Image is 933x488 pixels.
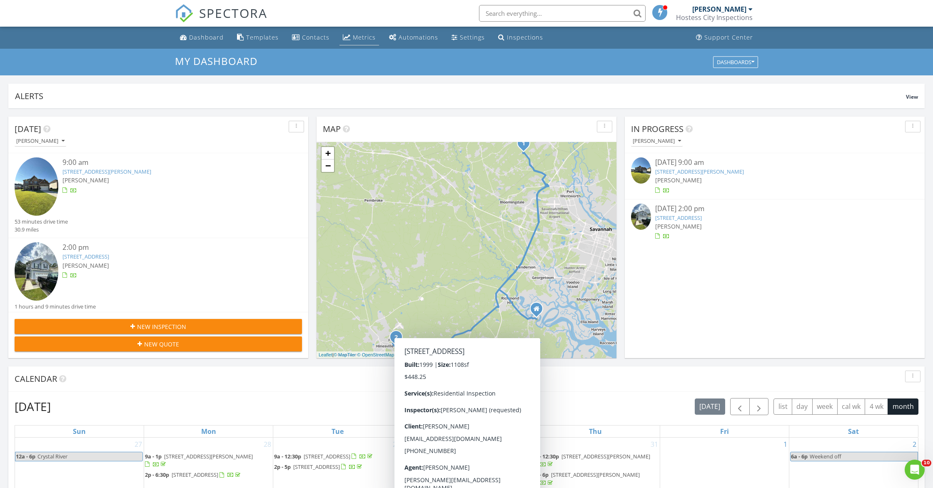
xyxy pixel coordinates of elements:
[631,123,684,134] span: In Progress
[655,222,702,230] span: [PERSON_NAME]
[62,261,109,269] span: [PERSON_NAME]
[15,218,68,226] div: 53 minutes drive time
[15,373,57,384] span: Calendar
[631,204,918,241] a: [DATE] 2:00 pm [STREET_ADDRESS] [PERSON_NAME]
[655,176,702,184] span: [PERSON_NAME]
[403,453,514,468] span: [STREET_ADDRESS][PERSON_NAME][PERSON_NAME]
[458,426,475,437] a: Wednesday
[692,5,746,13] div: [PERSON_NAME]
[15,157,302,234] a: 9:00 am [STREET_ADDRESS][PERSON_NAME] [PERSON_NAME] 53 minutes drive time 30.9 miles
[532,470,659,488] a: 2p - 6p [STREET_ADDRESS][PERSON_NAME]
[522,141,525,147] i: 1
[145,471,242,478] a: 2p - 6:30p [STREET_ADDRESS]
[812,398,838,415] button: week
[274,453,301,460] span: 9a - 12:30p
[175,4,193,22] img: The Best Home Inspection Software - Spectora
[62,253,109,260] a: [STREET_ADDRESS]
[403,471,420,478] span: 2p - 6p
[532,452,659,470] a: 9a - 12:30p [STREET_ADDRESS][PERSON_NAME]
[62,168,151,175] a: [STREET_ADDRESS][PERSON_NAME]
[62,242,278,253] div: 2:00 pm
[655,157,895,168] div: [DATE] 9:00 am
[396,337,401,342] div: 102 Hamlet Ct, Hinesville, GA 31313
[810,453,841,460] span: Weekend off
[164,453,253,460] span: [STREET_ADDRESS][PERSON_NAME]
[234,30,282,45] a: Templates
[246,33,279,41] div: Templates
[693,30,756,45] a: Support Center
[403,453,514,468] a: 9a - 12p [STREET_ADDRESS][PERSON_NAME][PERSON_NAME]
[145,471,169,478] span: 2p - 6:30p
[520,438,531,451] a: Go to July 30, 2025
[353,33,376,41] div: Metrics
[15,136,66,147] button: [PERSON_NAME]
[905,460,925,480] iframe: Intercom live chat
[175,54,257,68] span: My Dashboard
[391,438,402,451] a: Go to July 29, 2025
[15,303,96,311] div: 1 hours and 9 minutes drive time
[199,4,267,22] span: SPECTORA
[322,159,334,172] a: Zoom out
[15,452,36,461] span: 12a - 6p
[62,157,278,168] div: 9:00 am
[888,398,918,415] button: month
[330,426,345,437] a: Tuesday
[399,33,438,41] div: Automations
[922,460,931,466] span: 10
[655,214,702,222] a: [STREET_ADDRESS]
[532,471,549,478] span: 2p - 6p
[322,147,334,159] a: Zoom in
[177,30,227,45] a: Dashboard
[319,352,332,357] a: Leaflet
[175,11,267,29] a: SPECTORA
[791,452,808,461] span: 6a - 6p
[782,438,789,451] a: Go to August 1, 2025
[532,471,640,486] a: 2p - 6p [STREET_ADDRESS][PERSON_NAME]
[837,398,866,415] button: cal wk
[145,453,162,460] span: 9a - 1p
[695,398,725,415] button: [DATE]
[339,30,379,45] a: Metrics
[713,56,758,68] button: Dashboards
[16,138,65,144] div: [PERSON_NAME]
[536,309,541,314] div: 747 Mill Hill Road, Richmond Hill GA 31324
[289,30,333,45] a: Contacts
[15,90,906,102] div: Alerts
[422,471,447,478] span: Mortgage
[334,352,356,357] a: © MapTiler
[71,426,87,437] a: Sunday
[479,5,646,22] input: Search everything...
[189,33,224,41] div: Dashboard
[633,138,681,144] div: [PERSON_NAME]
[37,453,67,460] span: Crystal River
[274,452,401,462] a: 9a - 12:30p [STREET_ADDRESS]
[587,426,604,437] a: Thursday
[15,226,68,234] div: 30.9 miles
[495,30,546,45] a: Inspections
[172,471,218,478] span: [STREET_ADDRESS]
[631,204,651,230] img: 9357494%2Fcover_photos%2F0glXIDgcYNOPgmE6YID3%2Fsmall.jpg
[532,453,650,468] a: 9a - 12:30p [STREET_ADDRESS][PERSON_NAME]
[302,33,329,41] div: Contacts
[394,335,398,341] i: 2
[551,471,640,478] span: [STREET_ADDRESS][PERSON_NAME]
[655,204,895,214] div: [DATE] 2:00 pm
[773,398,792,415] button: list
[631,157,918,194] a: [DATE] 9:00 am [STREET_ADDRESS][PERSON_NAME] [PERSON_NAME]
[15,157,58,216] img: 9355988%2Fcover_photos%2FPvftxQaCiZo4qyOyo6cv%2Fsmall.jpg
[274,453,374,460] a: 9a - 12:30p [STREET_ADDRESS]
[386,30,442,45] a: Automations (Basic)
[631,157,651,184] img: 9355988%2Fcover_photos%2FPvftxQaCiZo4qyOyo6cv%2Fsmall.jpg
[144,340,179,349] span: New Quote
[145,453,253,468] a: 9a - 1p [STREET_ADDRESS][PERSON_NAME]
[524,143,529,148] div: 103 Brindlewood Dr, Guyton, GA 31312
[906,93,918,100] span: View
[15,311,96,319] div: 44.8 miles
[676,13,753,22] div: Hostess City Inspections
[274,463,291,471] span: 2p - 5p
[911,438,918,451] a: Go to August 2, 2025
[649,438,660,451] a: Go to July 31, 2025
[145,452,272,470] a: 9a - 1p [STREET_ADDRESS][PERSON_NAME]
[274,462,401,472] a: 2p - 5p [STREET_ADDRESS]
[15,242,302,319] a: 2:00 pm [STREET_ADDRESS] [PERSON_NAME] 1 hours and 9 minutes drive time 44.8 miles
